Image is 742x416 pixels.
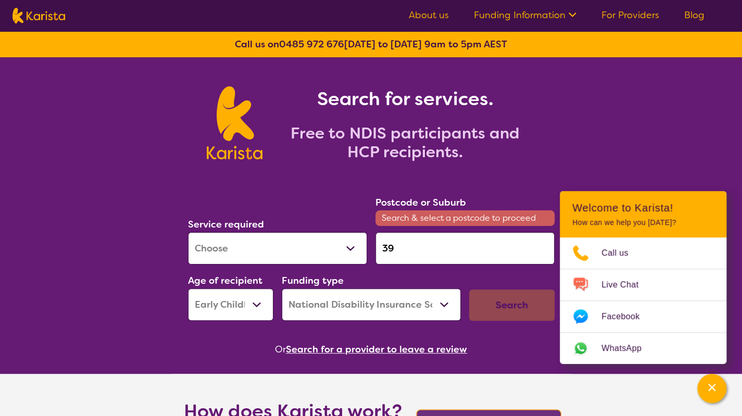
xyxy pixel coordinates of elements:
[601,277,651,293] span: Live Chat
[279,38,344,51] a: 0485 972 676
[275,86,535,111] h1: Search for services.
[560,333,726,364] a: Web link opens in a new tab.
[601,9,659,21] a: For Providers
[560,191,726,364] div: Channel Menu
[474,9,576,21] a: Funding Information
[282,274,344,287] label: Funding type
[375,232,555,264] input: Type
[375,196,466,209] label: Postcode or Suburb
[572,218,714,227] p: How can we help you [DATE]?
[286,342,467,357] button: Search for a provider to leave a review
[235,38,507,51] b: Call us on [DATE] to [DATE] 9am to 5pm AEST
[601,245,641,261] span: Call us
[275,124,535,161] h2: Free to NDIS participants and HCP recipients.
[572,201,714,214] h2: Welcome to Karista!
[601,341,654,356] span: WhatsApp
[697,374,726,403] button: Channel Menu
[601,309,652,324] span: Facebook
[409,9,449,21] a: About us
[207,86,262,159] img: Karista logo
[375,210,555,226] span: Search & select a postcode to proceed
[188,274,262,287] label: Age of recipient
[560,237,726,364] ul: Choose channel
[12,8,65,23] img: Karista logo
[275,342,286,357] span: Or
[188,218,264,231] label: Service required
[684,9,705,21] a: Blog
